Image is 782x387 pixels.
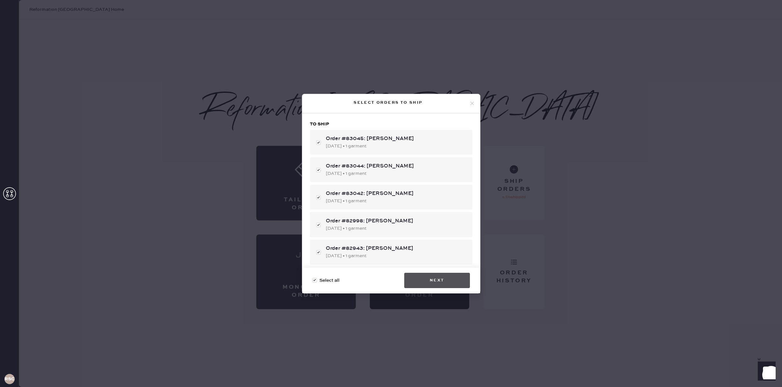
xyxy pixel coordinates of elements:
div: [DATE] • 1 garment [326,252,467,259]
h3: RSCPA [4,377,15,381]
div: Order #83045: [PERSON_NAME] [326,135,467,143]
button: Next [404,273,470,288]
span: Select all [319,277,340,284]
div: Order #82998: [PERSON_NAME] [326,217,467,225]
div: Order #82943: [PERSON_NAME] [326,245,467,252]
h3: To ship [310,121,472,127]
div: Order #83044: [PERSON_NAME] [326,162,467,170]
iframe: Front Chat [752,358,779,386]
div: [DATE] • 1 garment [326,225,467,232]
div: [DATE] • 1 garment [326,143,467,150]
div: [DATE] • 1 garment [326,170,467,177]
div: Order #83042: [PERSON_NAME] [326,190,467,197]
div: Select orders to ship [307,99,469,107]
div: [DATE] • 1 garment [326,197,467,205]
